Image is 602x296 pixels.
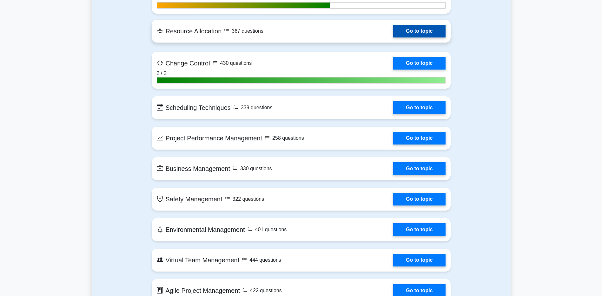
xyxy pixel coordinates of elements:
[393,254,445,266] a: Go to topic
[393,132,445,145] a: Go to topic
[393,101,445,114] a: Go to topic
[393,57,445,70] a: Go to topic
[393,223,445,236] a: Go to topic
[393,162,445,175] a: Go to topic
[393,25,445,37] a: Go to topic
[393,193,445,205] a: Go to topic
